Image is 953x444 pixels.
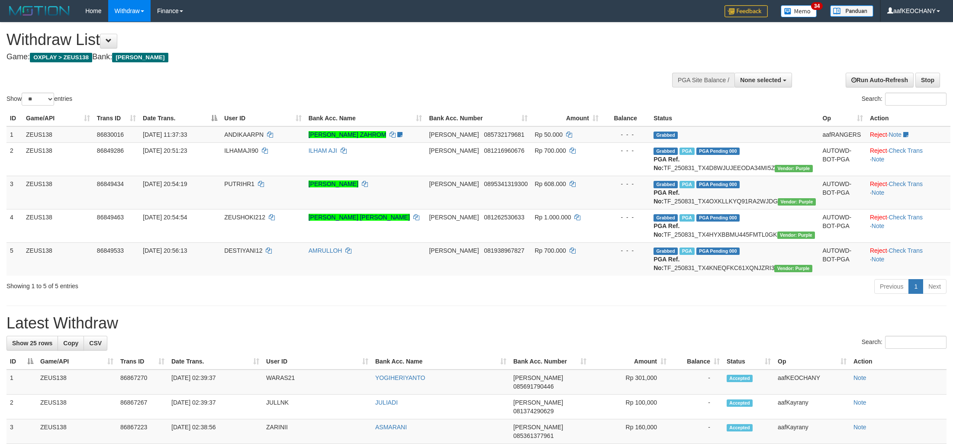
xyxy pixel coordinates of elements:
[870,180,887,187] a: Reject
[774,419,850,444] td: aafKayrany
[429,180,479,187] span: [PERSON_NAME]
[723,354,774,370] th: Status: activate to sort column ascending
[23,176,93,209] td: ZEUS138
[531,110,602,126] th: Amount: activate to sort column ascending
[375,424,407,431] a: ASMARANI
[513,399,563,406] span: [PERSON_NAME]
[885,336,947,349] input: Search:
[819,142,866,176] td: AUTOWD-BOT-PGA
[889,214,923,221] a: Check Trans
[850,354,947,370] th: Action
[819,176,866,209] td: AUTOWD-BOT-PGA
[654,189,679,205] b: PGA Ref. No:
[97,247,124,254] span: 86849533
[866,209,950,242] td: · ·
[862,93,947,106] label: Search:
[654,256,679,271] b: PGA Ref. No:
[679,248,695,255] span: Marked by aafRornrotha
[605,130,647,139] div: - - -
[309,180,358,187] a: [PERSON_NAME]
[37,419,117,444] td: ZEUS138
[37,354,117,370] th: Game/API: activate to sort column ascending
[870,147,887,154] a: Reject
[224,247,262,254] span: DESTIYANI12
[605,213,647,222] div: - - -
[889,147,923,154] a: Check Trans
[429,214,479,221] span: [PERSON_NAME]
[872,256,885,263] a: Note
[866,110,950,126] th: Action
[602,110,650,126] th: Balance
[650,142,819,176] td: TF_250831_TX4D8WJUJEEODA34MI5Z
[654,181,678,188] span: Grabbed
[117,370,168,395] td: 86867270
[679,214,695,222] span: Marked by aafRornrotha
[777,232,815,239] span: Vendor URL: https://trx4.1velocity.biz
[534,247,566,254] span: Rp 700.000
[484,214,524,221] span: Copy 081262530633 to clipboard
[484,247,524,254] span: Copy 081938967827 to clipboard
[605,246,647,255] div: - - -
[650,242,819,276] td: TF_250831_TX4KNEQFKC61XQNJZRI3
[6,315,947,332] h1: Latest Withdraw
[84,336,107,351] a: CSV
[375,374,425,381] a: YOGIHERIYANTO
[305,110,426,126] th: Bank Acc. Name: activate to sort column ascending
[670,370,723,395] td: -
[112,53,168,62] span: [PERSON_NAME]
[37,370,117,395] td: ZEUS138
[37,395,117,419] td: ZEUS138
[853,374,866,381] a: Note
[727,375,753,382] span: Accepted
[429,131,479,138] span: [PERSON_NAME]
[679,148,695,155] span: Marked by aafRornrotha
[775,165,812,172] span: Vendor URL: https://trx4.1velocity.biz
[63,340,78,347] span: Copy
[819,110,866,126] th: Op: activate to sort column ascending
[139,110,221,126] th: Date Trans.: activate to sort column descending
[889,131,901,138] a: Note
[23,110,93,126] th: Game/API: activate to sort column ascending
[263,354,372,370] th: User ID: activate to sort column ascending
[872,222,885,229] a: Note
[654,132,678,139] span: Grabbed
[874,279,909,294] a: Previous
[372,354,510,370] th: Bank Acc. Name: activate to sort column ascending
[819,242,866,276] td: AUTOWD-BOT-PGA
[590,354,670,370] th: Amount: activate to sort column ascending
[740,77,781,84] span: None selected
[6,53,627,61] h4: Game: Bank:
[866,142,950,176] td: · ·
[263,370,372,395] td: WARAS21
[853,424,866,431] a: Note
[534,214,571,221] span: Rp 1.000.000
[6,336,58,351] a: Show 25 rows
[224,214,265,221] span: ZEUSHOKI212
[97,214,124,221] span: 86849463
[654,156,679,171] b: PGA Ref. No:
[263,419,372,444] td: ZARINII
[513,408,554,415] span: Copy 081374290629 to clipboard
[23,126,93,143] td: ZEUS138
[819,209,866,242] td: AUTOWD-BOT-PGA
[696,214,740,222] span: PGA Pending
[923,279,947,294] a: Next
[513,432,554,439] span: Copy 085361377961 to clipboard
[670,395,723,419] td: -
[862,336,947,349] label: Search:
[12,340,52,347] span: Show 25 rows
[6,110,23,126] th: ID
[513,383,554,390] span: Copy 085691790446 to clipboard
[97,147,124,154] span: 86849286
[6,395,37,419] td: 2
[168,354,263,370] th: Date Trans.: activate to sort column ascending
[117,354,168,370] th: Trans ID: activate to sort column ascending
[870,247,887,254] a: Reject
[830,5,873,17] img: panduan.png
[117,395,168,419] td: 86867267
[590,370,670,395] td: Rp 301,000
[654,222,679,238] b: PGA Ref. No:
[774,354,850,370] th: Op: activate to sort column ascending
[724,5,768,17] img: Feedback.jpg
[846,73,914,87] a: Run Auto-Refresh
